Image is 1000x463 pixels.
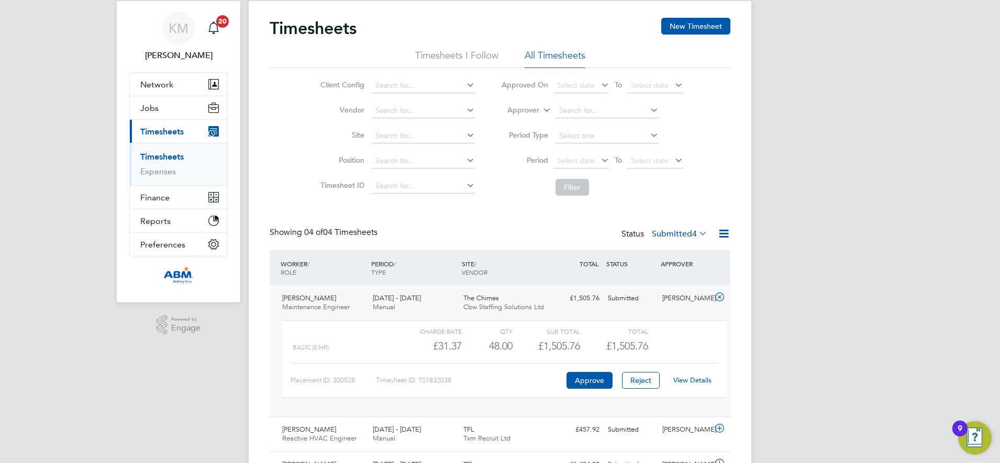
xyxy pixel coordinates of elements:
button: Reject [622,372,660,389]
div: APPROVER [658,254,713,273]
a: View Details [673,376,712,385]
div: Sub Total [513,325,580,337]
span: / [307,259,309,268]
div: Submitted [604,290,658,307]
input: Search for... [372,154,475,168]
a: 20 [203,12,224,45]
li: Timesheets I Follow [415,49,498,68]
label: Client Config [317,80,364,89]
div: 48.00 [462,337,513,355]
span: / [394,259,396,268]
span: Maintenance Engineer [282,302,350,311]
div: Total [580,325,648,337]
span: TYPE [371,268,386,276]
input: Search for... [372,129,475,143]
span: Select date [631,156,669,165]
div: STATUS [604,254,658,273]
span: 20 [216,15,229,28]
input: Search for... [372,78,475,93]
div: Timesheet ID: TS1832038 [376,372,564,389]
button: Timesheets [130,120,227,143]
input: Search for... [555,104,659,118]
button: Open Resource Center, 9 new notifications [958,421,992,455]
div: Placement ID: 300528 [291,372,376,389]
div: QTY [462,325,513,337]
span: Manual [373,302,395,311]
div: Showing [270,227,380,238]
div: [PERSON_NAME] [658,290,713,307]
span: Network [140,80,173,89]
button: Reports [130,209,227,232]
nav: Main navigation [117,1,240,302]
span: Powered by [171,315,201,324]
span: / [474,259,476,268]
input: Select one [555,129,659,143]
span: Jobs [140,103,159,113]
span: Timesheets [140,127,184,137]
div: £1,505.76 [513,337,580,355]
input: Search for... [372,104,475,118]
label: Approved On [501,80,548,89]
label: Vendor [317,105,364,115]
button: Network [130,73,227,96]
span: Reactive HVAC Engineer [282,434,357,443]
button: New Timesheet [661,18,730,35]
span: Reports [140,216,171,226]
span: £1,505.76 [606,340,648,352]
input: Search for... [372,179,475,194]
label: Submitted [652,229,707,239]
a: Expenses [140,166,176,176]
span: The Chimes [463,293,499,302]
span: Select date [557,156,595,165]
label: Period Type [501,130,548,140]
label: Position [317,155,364,165]
span: Karen Mcgovern [129,49,228,62]
img: abm-technical-logo-retina.png [163,267,194,284]
span: Txm Recruit Ltd [463,434,510,443]
label: Approver [492,105,539,116]
div: £31.37 [394,337,462,355]
button: Finance [130,186,227,209]
a: KM[PERSON_NAME] [129,12,228,62]
span: To [612,78,625,92]
div: SITE [459,254,550,281]
div: Timesheets [130,143,227,185]
a: Powered byEngage [157,315,201,335]
button: Preferences [130,233,227,256]
label: Timesheet ID [317,180,364,190]
span: [PERSON_NAME] [282,425,336,434]
div: Charge rate [394,325,462,337]
span: To [612,153,625,167]
div: [PERSON_NAME] [658,421,713,438]
span: Finance [140,193,170,202]
span: Select date [631,81,669,90]
span: Cbw Staffing Solutions Ltd [463,302,544,311]
span: ROLE [281,268,296,276]
div: £1,505.76 [549,290,604,307]
span: VENDOR [462,268,487,276]
label: Site [317,130,364,140]
button: Approve [566,372,613,389]
span: Preferences [140,240,185,250]
span: KM [169,21,188,35]
label: Period [501,155,548,165]
div: WORKER [278,254,369,281]
span: TOTAL [580,259,598,268]
span: Manual [373,434,395,443]
span: Select date [557,81,595,90]
button: Jobs [130,96,227,119]
div: PERIOD [369,254,459,281]
span: Basic (£/HR) [293,344,329,351]
span: 04 of [304,227,323,238]
span: [DATE] - [DATE] [373,425,421,434]
div: Submitted [604,421,658,438]
div: 9 [958,428,962,442]
span: TFL [463,425,474,434]
span: 04 Timesheets [304,227,377,238]
li: All Timesheets [525,49,585,68]
div: £457.92 [549,421,604,438]
div: Status [621,227,709,242]
span: [PERSON_NAME] [282,293,336,302]
h2: Timesheets [270,18,357,39]
span: 4 [692,229,697,239]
